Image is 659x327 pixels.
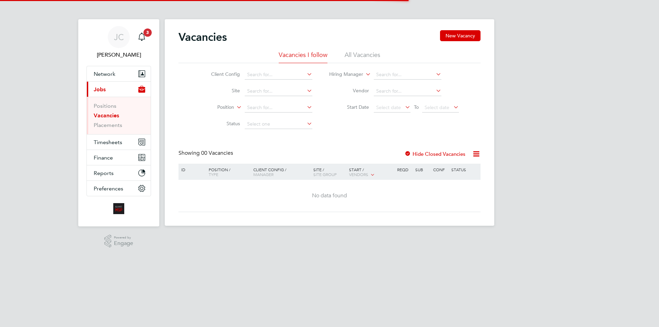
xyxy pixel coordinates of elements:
[113,203,124,214] img: alliancemsp-logo-retina.png
[376,104,401,110] span: Select date
[180,164,204,175] div: ID
[86,26,151,59] a: JC[PERSON_NAME]
[178,30,227,44] h2: Vacancies
[94,170,114,176] span: Reports
[114,241,133,246] span: Engage
[347,164,395,181] div: Start /
[374,86,441,96] input: Search for...
[204,164,252,180] div: Position /
[87,150,151,165] button: Finance
[245,86,312,96] input: Search for...
[114,33,124,42] span: JC
[87,66,151,81] button: Network
[395,164,413,175] div: Reqd
[87,165,151,180] button: Reports
[329,104,369,110] label: Start Date
[345,51,380,63] li: All Vacancies
[431,164,449,175] div: Conf
[86,203,151,214] a: Go to home page
[279,51,327,63] li: Vacancies I follow
[245,70,312,80] input: Search for...
[94,122,122,128] a: Placements
[313,172,337,177] span: Site Group
[94,185,123,192] span: Preferences
[312,164,348,180] div: Site /
[425,104,449,110] span: Select date
[143,28,152,37] span: 3
[87,135,151,150] button: Timesheets
[324,71,363,78] label: Hiring Manager
[374,70,441,80] input: Search for...
[201,150,233,156] span: 00 Vacancies
[245,119,312,129] input: Select one
[94,139,122,145] span: Timesheets
[94,154,113,161] span: Finance
[209,172,218,177] span: Type
[329,87,369,94] label: Vendor
[440,30,481,41] button: New Vacancy
[414,164,431,175] div: Sub
[180,192,479,199] div: No data found
[200,87,240,94] label: Site
[87,97,151,134] div: Jobs
[178,150,234,157] div: Showing
[253,172,274,177] span: Manager
[104,235,134,248] a: Powered byEngage
[349,172,368,177] span: Vendors
[78,19,159,226] nav: Main navigation
[252,164,312,180] div: Client Config /
[94,86,106,93] span: Jobs
[87,181,151,196] button: Preferences
[195,104,234,111] label: Position
[114,235,133,241] span: Powered by
[200,120,240,127] label: Status
[404,151,465,157] label: Hide Closed Vacancies
[87,82,151,97] button: Jobs
[245,103,312,113] input: Search for...
[94,71,115,77] span: Network
[135,26,149,48] a: 3
[86,51,151,59] span: Jodie Canning
[412,103,421,112] span: To
[200,71,240,77] label: Client Config
[450,164,479,175] div: Status
[94,112,119,119] a: Vacancies
[94,103,116,109] a: Positions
